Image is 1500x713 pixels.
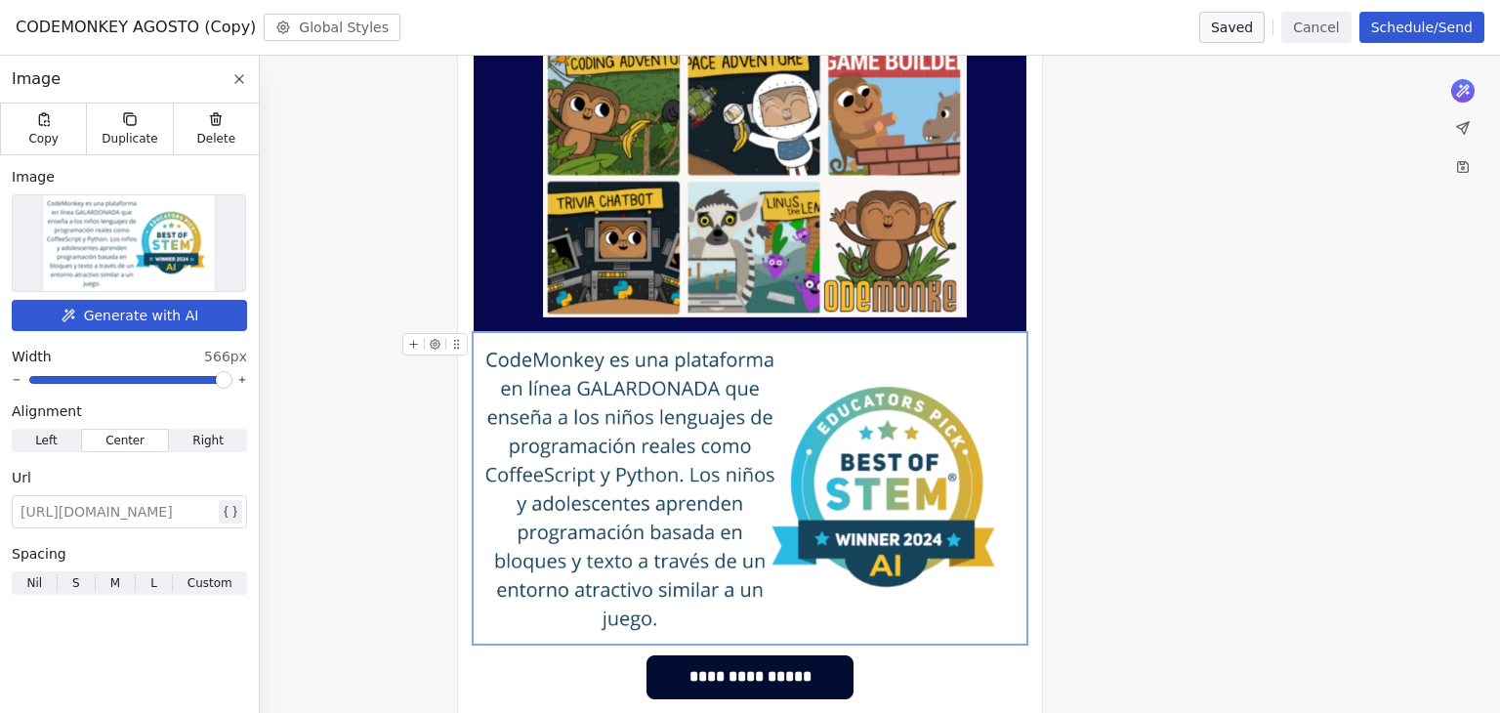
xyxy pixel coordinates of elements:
[26,574,42,592] span: Nil
[197,131,236,147] span: Delete
[187,574,232,592] span: Custom
[12,544,66,564] span: Spacing
[12,401,82,421] span: Alignment
[72,574,80,592] span: S
[1359,12,1484,43] button: Schedule/Send
[12,468,31,487] span: Url
[192,432,224,449] span: Right
[35,432,58,449] span: Left
[264,14,400,41] button: Global Styles
[44,195,215,291] img: Selected image
[102,131,157,147] span: Duplicate
[12,300,247,331] button: Generate with AI
[12,347,52,366] span: Width
[150,574,157,592] span: L
[28,131,59,147] span: Copy
[12,67,61,91] span: Image
[110,574,120,592] span: M
[204,347,247,366] span: 566px
[1281,12,1351,43] button: Cancel
[12,167,55,187] span: Image
[16,16,256,39] span: CODEMONKEY AGOSTO (Copy)
[1199,12,1265,43] button: Saved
